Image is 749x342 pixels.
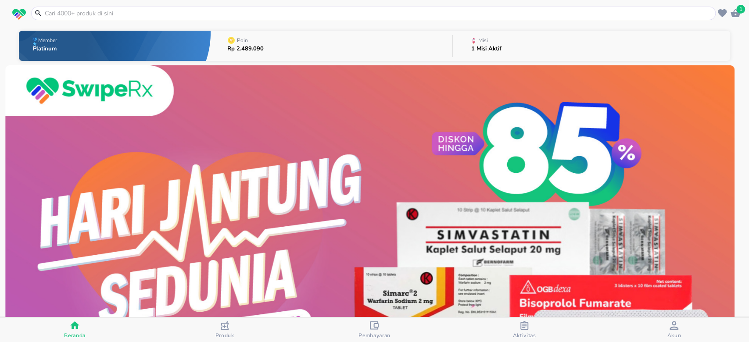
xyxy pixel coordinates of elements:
button: Misi1 Misi Aktif [453,28,730,63]
button: Aktivitas [449,317,599,342]
span: Pembayaran [358,332,391,339]
input: Cari 4000+ produk di sini [44,9,713,18]
button: Akun [599,317,749,342]
p: Misi [478,38,488,43]
p: Platinum [33,46,59,52]
span: Beranda [64,332,86,339]
span: Aktivitas [512,332,536,339]
button: Pembayaran [300,317,449,342]
button: Produk [150,317,299,342]
p: Poin [237,38,248,43]
span: Akun [667,332,681,339]
span: 1 [736,5,745,14]
button: PoinRp 2.489.090 [211,28,452,63]
img: logo_swiperx_s.bd005f3b.svg [12,9,26,20]
button: 1 [729,7,742,20]
p: Member [38,38,57,43]
p: Rp 2.489.090 [227,46,264,52]
span: Produk [215,332,234,339]
p: 1 Misi Aktif [471,46,502,52]
button: MemberPlatinum [19,28,211,63]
